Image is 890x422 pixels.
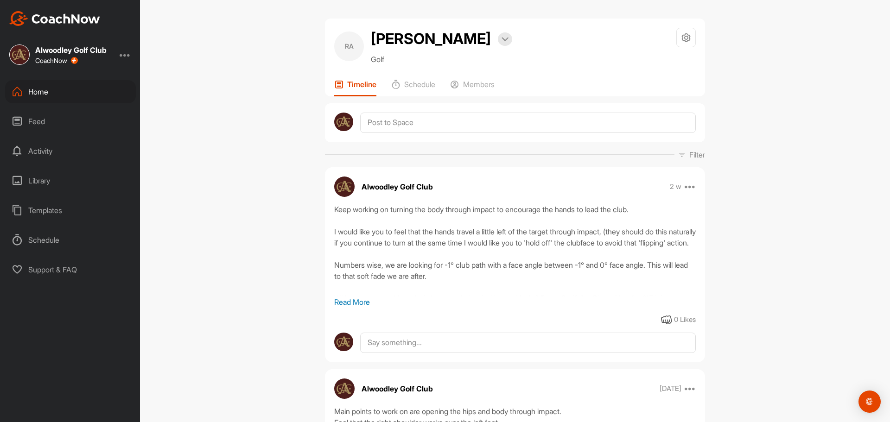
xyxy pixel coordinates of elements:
[371,54,512,65] p: Golf
[5,110,136,133] div: Feed
[660,384,681,393] p: [DATE]
[9,44,30,65] img: square_cdba9d5116fd025595172ae0126a5873.jpg
[35,46,107,54] div: Alwoodley Golf Club
[5,199,136,222] div: Templates
[463,80,495,89] p: Members
[371,28,491,50] h2: [PERSON_NAME]
[5,80,136,103] div: Home
[502,37,509,42] img: arrow-down
[334,113,353,132] img: avatar
[334,204,696,296] div: Keep working on turning the body through impact to encourage the hands to lead the club. I would ...
[362,181,433,192] p: Alwoodley Golf Club
[362,383,433,394] p: Alwoodley Golf Club
[35,57,78,64] div: CoachNow
[334,31,364,61] div: RA
[5,139,136,163] div: Activity
[674,315,696,325] div: 0 Likes
[5,169,136,192] div: Library
[334,296,696,308] p: Read More
[334,378,355,399] img: avatar
[670,182,681,191] p: 2 w
[858,391,881,413] div: Open Intercom Messenger
[689,149,705,160] p: Filter
[347,80,376,89] p: Timeline
[5,258,136,281] div: Support & FAQ
[5,228,136,252] div: Schedule
[334,176,355,197] img: avatar
[9,11,100,26] img: CoachNow
[404,80,435,89] p: Schedule
[334,333,353,352] img: avatar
